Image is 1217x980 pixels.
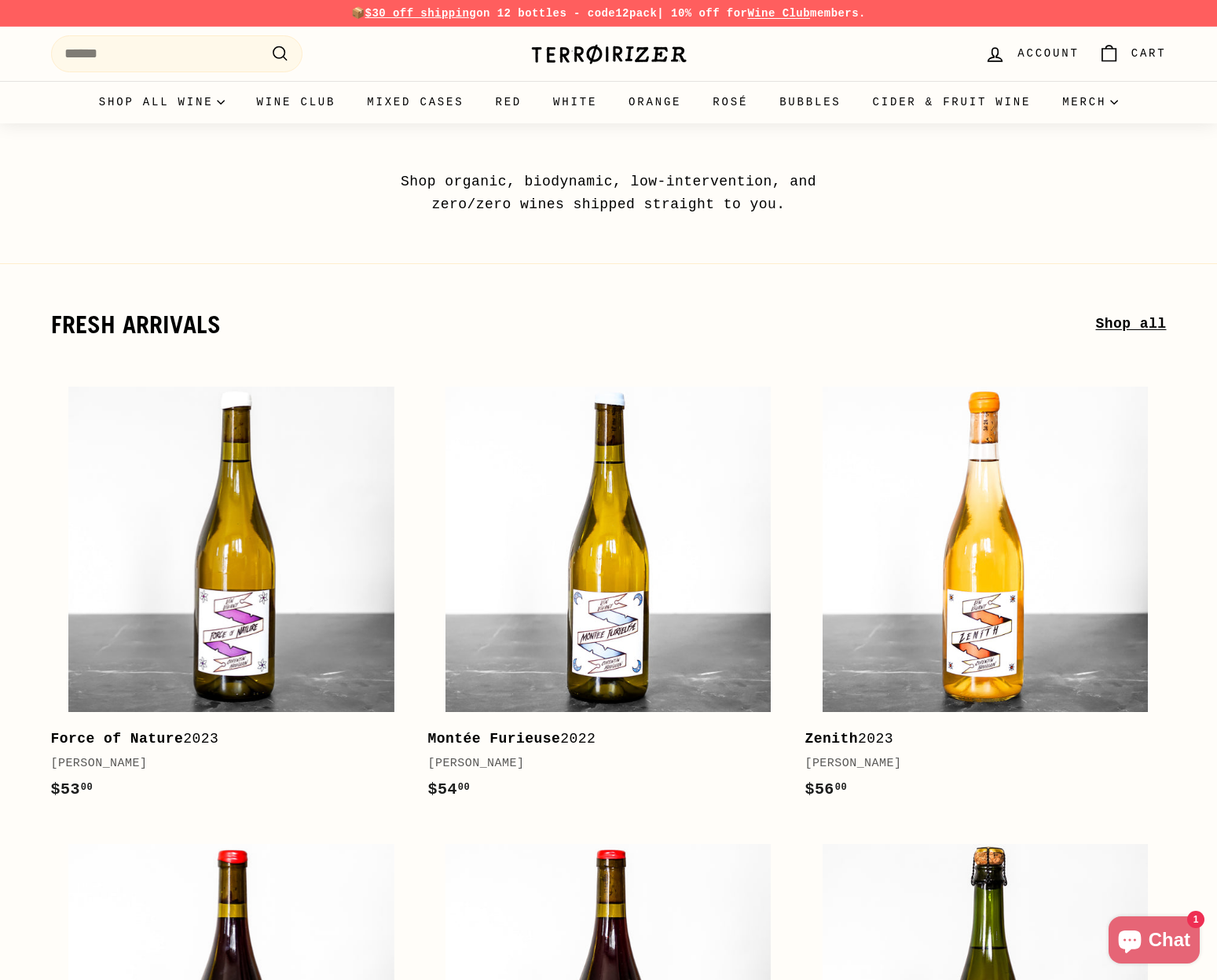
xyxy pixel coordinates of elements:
span: $56 [805,780,847,798]
a: Orange [613,81,697,123]
a: Wine Club [240,81,351,123]
div: 2023 [805,728,1150,751]
a: Red [479,81,537,123]
inbox-online-store-chat: Shopify online store chat [1104,916,1204,967]
a: Bubbles [764,81,856,123]
div: 2023 [51,728,397,751]
span: $53 [51,780,93,798]
b: Force of Nature [51,731,184,747]
summary: Shop all wine [83,81,241,123]
strong: 12pack [615,7,657,20]
a: Cider & Fruit Wine [857,81,1047,123]
span: $54 [427,780,470,798]
div: [PERSON_NAME] [805,754,1150,773]
span: $30 off shipping [365,7,477,20]
a: Zenith2023[PERSON_NAME] [805,369,1166,818]
a: Account [975,31,1088,77]
sup: 00 [835,782,847,793]
summary: Merch [1047,81,1134,123]
div: [PERSON_NAME] [51,754,397,773]
p: 📦 on 12 bottles - code | 10% off for members. [51,5,1167,22]
span: Account [1017,45,1079,62]
div: Primary [20,81,1198,123]
a: Wine Club [747,7,810,20]
b: Zenith [805,731,858,747]
div: 2022 [427,728,773,751]
b: Montée Furieuse [427,731,560,747]
a: Montée Furieuse2022[PERSON_NAME] [427,369,789,818]
sup: 00 [458,782,470,793]
a: Shop all [1095,313,1166,336]
span: Cart [1131,45,1167,62]
h2: fresh arrivals [51,311,1096,338]
a: Cart [1089,31,1176,77]
a: White [537,81,613,123]
p: Shop organic, biodynamic, low-intervention, and zero/zero wines shipped straight to you. [365,171,852,216]
sup: 00 [81,782,93,793]
div: [PERSON_NAME] [427,754,773,773]
a: Mixed Cases [351,81,479,123]
a: Force of Nature2023[PERSON_NAME] [51,369,412,818]
a: Rosé [697,81,764,123]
